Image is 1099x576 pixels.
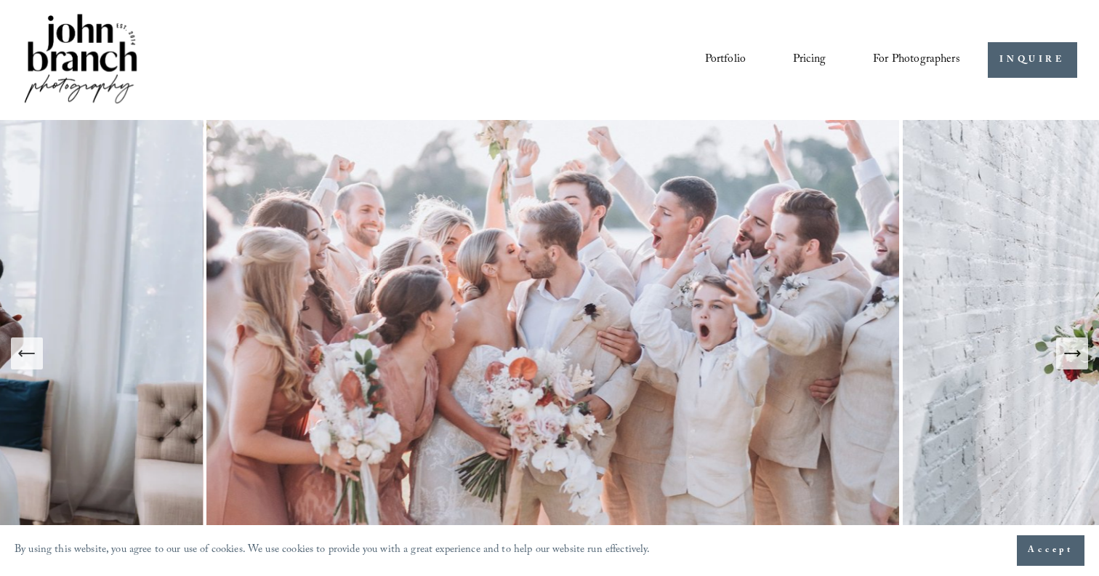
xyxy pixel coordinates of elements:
[988,42,1077,78] a: INQUIRE
[22,11,140,109] img: John Branch IV Photography
[1056,337,1088,369] button: Next Slide
[1028,543,1074,558] span: Accept
[873,47,960,72] a: folder dropdown
[705,47,746,72] a: Portfolio
[873,49,960,71] span: For Photographers
[15,540,651,561] p: By using this website, you agree to our use of cookies. We use cookies to provide you with a grea...
[793,47,826,72] a: Pricing
[11,337,43,369] button: Previous Slide
[1017,535,1084,566] button: Accept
